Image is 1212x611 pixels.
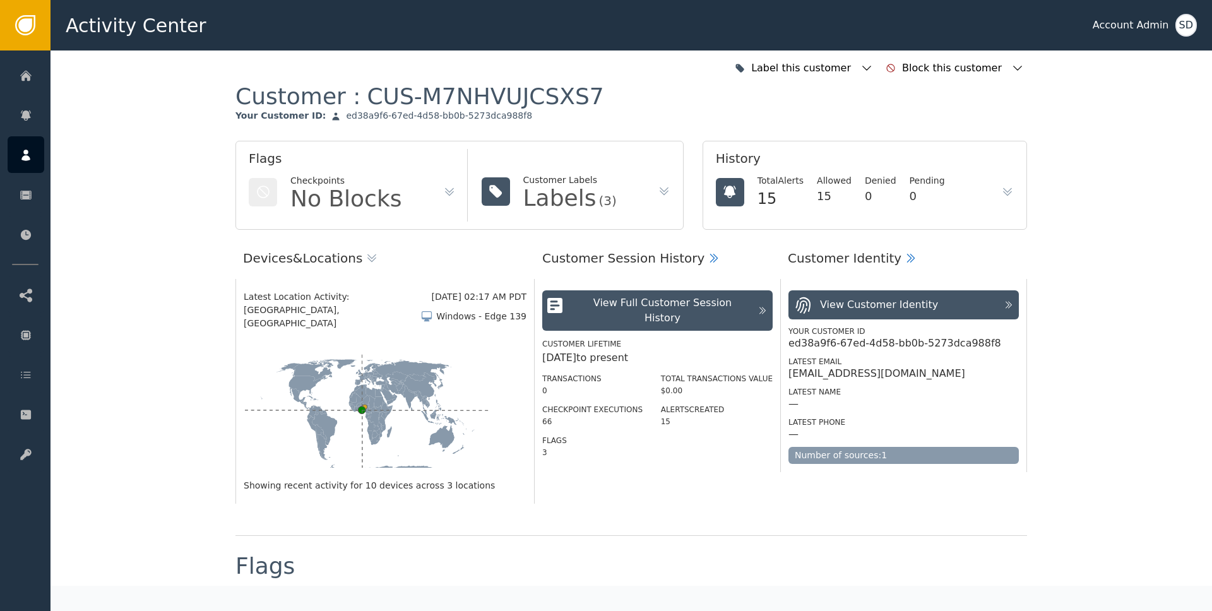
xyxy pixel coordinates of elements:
div: Block this customer [902,61,1005,76]
button: View Full Customer Session History [542,290,773,331]
div: Denied [865,174,896,187]
div: ed38a9f6-67ed-4d58-bb0b-5273dca988f8 [788,337,1001,350]
div: Customer : [235,82,604,110]
div: [DATE] to present [542,350,773,365]
button: Block this customer [882,54,1027,82]
label: Customer Lifetime [542,340,621,348]
div: 15 [817,187,852,205]
div: Checkpoints [290,174,402,187]
div: Number of sources: 1 [788,447,1019,464]
div: — [788,398,799,410]
div: [EMAIL_ADDRESS][DOMAIN_NAME] [788,367,965,380]
button: View Customer Identity [788,290,1019,319]
div: 0 [910,187,945,205]
span: [GEOGRAPHIC_DATA], [GEOGRAPHIC_DATA] [244,304,420,330]
div: No Blocks [290,187,402,210]
div: Latest Phone [788,417,1019,428]
div: Latest Name [788,386,1019,398]
div: Flags [235,555,295,578]
label: Checkpoint Executions [542,405,643,414]
label: Flags [542,436,567,445]
div: — [788,428,799,441]
div: Your Customer ID [788,326,1019,337]
div: Flags [249,149,456,174]
div: Total Alerts [757,174,804,187]
div: 0 [542,385,643,396]
label: Total Transactions Value [661,374,773,383]
div: Latest Location Activity: [244,290,432,304]
div: ed38a9f6-67ed-4d58-bb0b-5273dca988f8 [346,110,532,122]
div: Showing recent activity for 10 devices across 3 locations [244,479,526,492]
div: Your Customer ID : [235,110,326,122]
div: Devices & Locations [243,249,362,268]
div: Customer Session History [542,249,704,268]
div: Allowed [817,174,852,187]
div: 15 [757,187,804,210]
div: [DATE] 02:17 AM PDT [432,290,526,304]
div: 66 [542,416,643,427]
div: View Customer Identity [820,297,938,312]
div: View Full Customer Session History [574,295,751,326]
div: (3) [598,194,616,207]
div: Account Admin [1093,18,1169,33]
div: Customer Identity [788,249,901,268]
button: Label this customer [732,54,876,82]
div: $0.00 [661,385,773,396]
div: 15 [661,416,773,427]
div: 3 [542,447,643,458]
div: Labels [523,187,597,210]
span: Activity Center [66,11,206,40]
div: Latest Email [788,356,1019,367]
div: Windows - Edge 139 [436,310,526,323]
div: 0 [865,187,896,205]
label: Transactions [542,374,602,383]
div: Pending [910,174,945,187]
div: Customer Labels [523,174,617,187]
div: History [716,149,1014,174]
label: Alerts Created [661,405,725,414]
div: CUS-M7NHVUJCSXS7 [367,82,603,110]
button: SD [1175,14,1197,37]
div: Label this customer [751,61,854,76]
